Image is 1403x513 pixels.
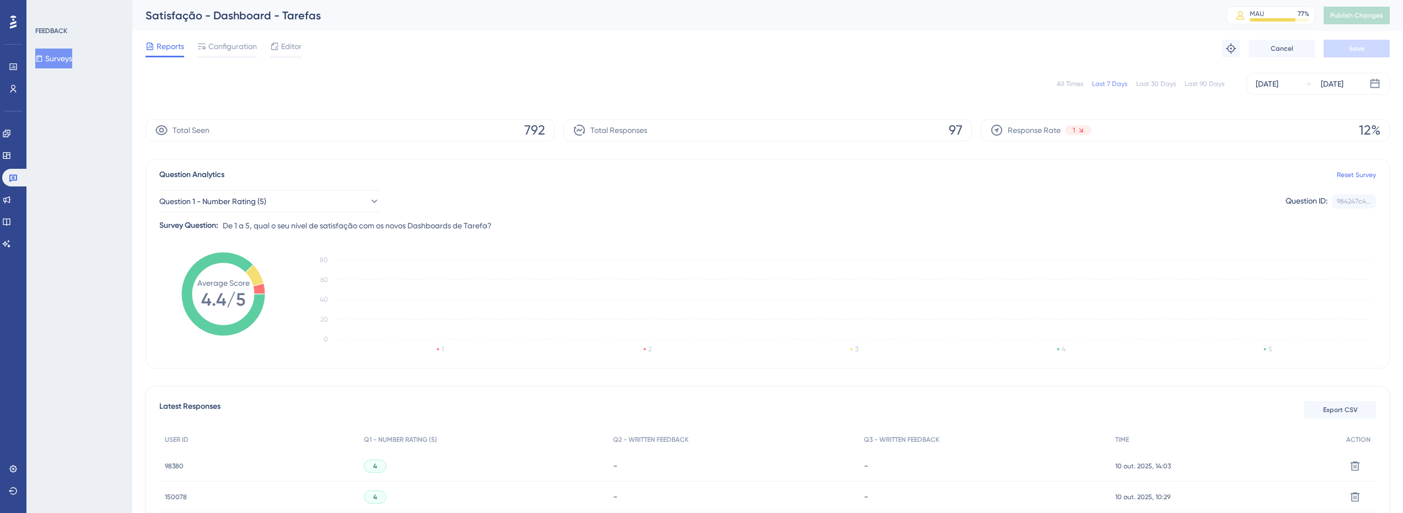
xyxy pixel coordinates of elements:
button: Save [1324,40,1390,57]
text: 4 [1062,345,1066,353]
tspan: 60 [320,276,328,284]
span: Total Seen [173,124,209,137]
span: Response Rate [1008,124,1061,137]
text: 3 [855,345,858,353]
button: Export CSV [1304,401,1376,419]
button: Cancel [1249,40,1315,57]
span: 10 out. 2025, 10:29 [1115,493,1170,501]
div: 984247c4... [1337,197,1371,206]
tspan: Average Score [197,279,250,287]
span: Reports [157,40,184,53]
span: De 1 a 5, qual o seu nível de satisfação com os novos Dashboards de Tarefa? [223,219,492,232]
div: Satisfação - Dashboard - Tarefas [146,8,1199,23]
span: USER ID [165,435,189,444]
div: MAU [1250,9,1264,18]
span: 4 [373,493,377,501]
span: 97 [949,121,963,139]
div: - [864,461,1104,471]
button: Surveys [35,49,72,68]
tspan: 0 [324,335,328,343]
span: Publish Changes [1330,11,1383,20]
text: 1 [442,345,444,353]
span: 4 [373,462,377,471]
span: Q1 - NUMBER RATING (5) [364,435,437,444]
div: - [613,491,853,502]
tspan: 4.4/5 [201,289,245,310]
span: Editor [281,40,302,53]
button: Publish Changes [1324,7,1390,24]
span: 792 [524,121,545,139]
span: Cancel [1271,44,1293,53]
button: Question 1 - Number Rating (5) [159,190,380,212]
div: [DATE] [1256,77,1278,90]
span: 10 out. 2025, 14:03 [1115,462,1171,471]
div: Last 90 Days [1185,79,1224,88]
span: Total Responses [590,124,647,137]
div: 77 % [1298,9,1309,18]
tspan: 20 [320,316,328,323]
tspan: 80 [320,256,328,264]
span: 98380 [165,462,184,471]
div: Last 30 Days [1136,79,1176,88]
div: Survey Question: [159,219,218,232]
text: 2 [648,345,652,353]
span: Export CSV [1323,405,1358,414]
div: FEEDBACK [35,26,67,35]
span: Q2 - WRITTEN FEEDBACK [613,435,689,444]
div: Question ID: [1286,194,1327,209]
span: 150078 [165,493,187,501]
span: Latest Responses [159,400,221,420]
span: Question Analytics [159,168,224,181]
a: Reset Survey [1337,170,1376,179]
span: Configuration [208,40,257,53]
div: Last 7 Days [1092,79,1127,88]
div: [DATE] [1321,77,1343,90]
span: Save [1349,44,1364,53]
div: - [864,491,1104,502]
span: ACTION [1346,435,1370,444]
span: Q3 - WRITTEN FEEDBACK [864,435,939,444]
span: Question 1 - Number Rating (5) [159,195,266,208]
span: 12% [1359,121,1380,139]
tspan: 40 [320,296,328,303]
text: 5 [1268,345,1272,353]
div: All Times [1057,79,1083,88]
div: - [613,461,853,471]
span: TIME [1115,435,1129,444]
span: 1 [1073,126,1075,135]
